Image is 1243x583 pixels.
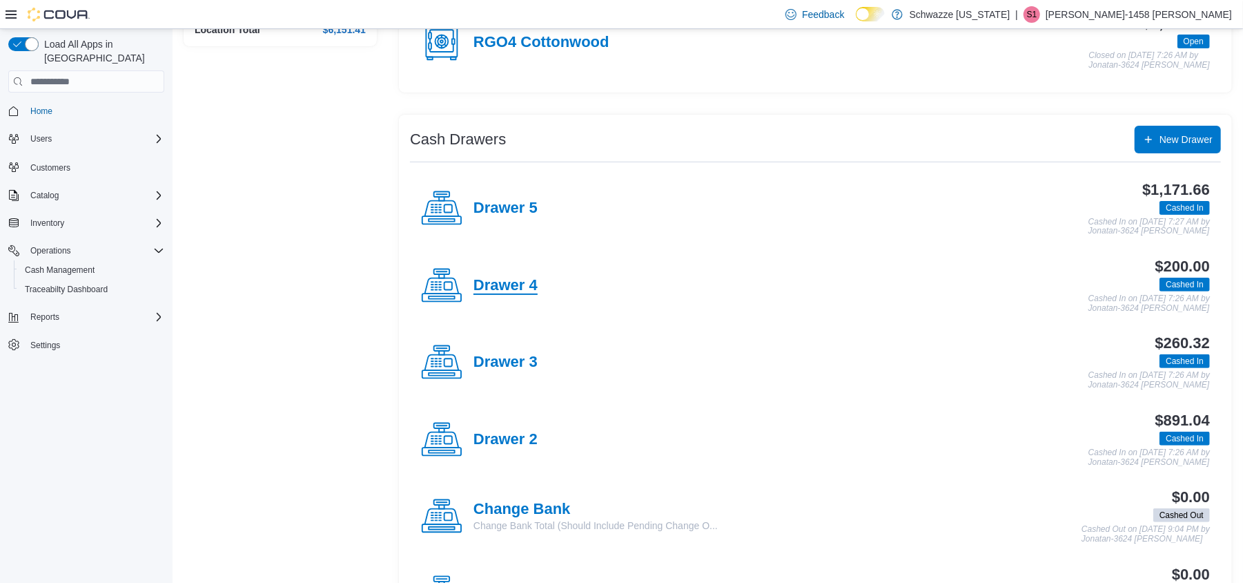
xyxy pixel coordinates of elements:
h4: RGO4 Cottonwood [473,34,609,52]
span: Cashed In [1166,355,1204,367]
button: Traceabilty Dashboard [14,280,170,299]
h3: $200.00 [1155,258,1210,275]
p: Change Bank Total (Should Include Pending Change O... [473,519,718,533]
span: Catalog [30,190,59,201]
h4: Drawer 5 [473,200,538,218]
span: Feedback [802,8,844,21]
p: Cashed In on [DATE] 7:26 AM by Jonatan-3624 [PERSON_NAME] [1088,371,1210,390]
div: Samantha-1458 Matthews [1024,6,1040,23]
span: Cashed In [1166,202,1204,214]
span: Cashed In [1166,432,1204,445]
button: Users [3,129,170,149]
h3: $0.00 [1172,566,1210,583]
a: Traceabilty Dashboard [19,281,113,298]
span: Operations [25,242,164,259]
span: New Drawer [1159,133,1213,146]
span: Cashed In [1159,354,1210,368]
span: Settings [30,340,60,351]
button: Reports [3,307,170,327]
p: Cashed Out on [DATE] 9:04 PM by Jonatan-3624 [PERSON_NAME] [1081,525,1210,544]
a: Cash Management [19,262,100,278]
h4: Drawer 3 [473,354,538,372]
span: Open [1184,35,1204,48]
span: Dark Mode [856,21,857,22]
button: Home [3,101,170,121]
span: Settings [25,336,164,354]
button: Operations [3,241,170,260]
button: Customers [3,157,170,177]
h4: Drawer 2 [473,431,538,449]
span: Operations [30,245,71,256]
span: Cashed Out [1153,508,1210,522]
span: Inventory [30,218,64,229]
span: Home [25,102,164,120]
p: Cashed In on [DATE] 7:27 AM by Jonatan-3624 [PERSON_NAME] [1088,218,1210,236]
span: Customers [25,158,164,175]
span: Cash Management [19,262,164,278]
span: Cashed In [1159,432,1210,446]
h4: Location Total [195,24,260,35]
h3: $0.00 [1172,489,1210,506]
p: [PERSON_NAME]-1458 [PERSON_NAME] [1046,6,1232,23]
span: Home [30,106,52,117]
button: Catalog [3,186,170,205]
span: Reports [25,309,164,325]
span: Open [1177,35,1210,48]
span: Cashed In [1159,278,1210,291]
button: Operations [25,242,77,259]
h4: Drawer 4 [473,277,538,295]
h4: $6,151.41 [323,24,366,35]
a: Customers [25,160,76,176]
img: Cova [28,8,90,21]
h4: Change Bank [473,501,718,519]
span: Load All Apps in [GEOGRAPHIC_DATA] [39,37,164,65]
span: S1 [1027,6,1037,23]
button: Inventory [3,213,170,233]
nav: Complex example [8,95,164,391]
button: Inventory [25,215,70,231]
a: Settings [25,337,66,354]
span: Inventory [25,215,164,231]
span: Cashed Out [1159,509,1204,522]
button: Reports [25,309,65,325]
h3: $260.32 [1155,335,1210,352]
p: Closed on [DATE] 7:26 AM by Jonatan-3624 [PERSON_NAME] [1089,51,1210,70]
button: Catalog [25,187,64,204]
p: | [1015,6,1018,23]
span: Cash Management [25,265,95,276]
span: Traceabilty Dashboard [25,284,108,295]
span: Users [30,133,52,144]
button: Cash Management [14,260,170,280]
span: Users [25,131,164,147]
button: Settings [3,335,170,355]
p: Cashed In on [DATE] 7:26 AM by Jonatan-3624 [PERSON_NAME] [1088,294,1210,313]
p: Schwazze [US_STATE] [910,6,1010,23]
input: Dark Mode [856,7,885,21]
h3: Cash Drawers [410,131,506,148]
a: Home [25,103,58,120]
h3: $1,171.66 [1142,182,1210,198]
span: Catalog [25,187,164,204]
h3: $891.04 [1155,412,1210,429]
span: Cashed In [1159,201,1210,215]
span: Cashed In [1166,278,1204,291]
span: Traceabilty Dashboard [19,281,164,298]
p: Cashed In on [DATE] 7:26 AM by Jonatan-3624 [PERSON_NAME] [1088,448,1210,467]
button: Users [25,131,57,147]
button: New Drawer [1135,126,1221,153]
span: Reports [30,312,59,323]
span: Customers [30,162,70,173]
a: Feedback [780,1,850,28]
